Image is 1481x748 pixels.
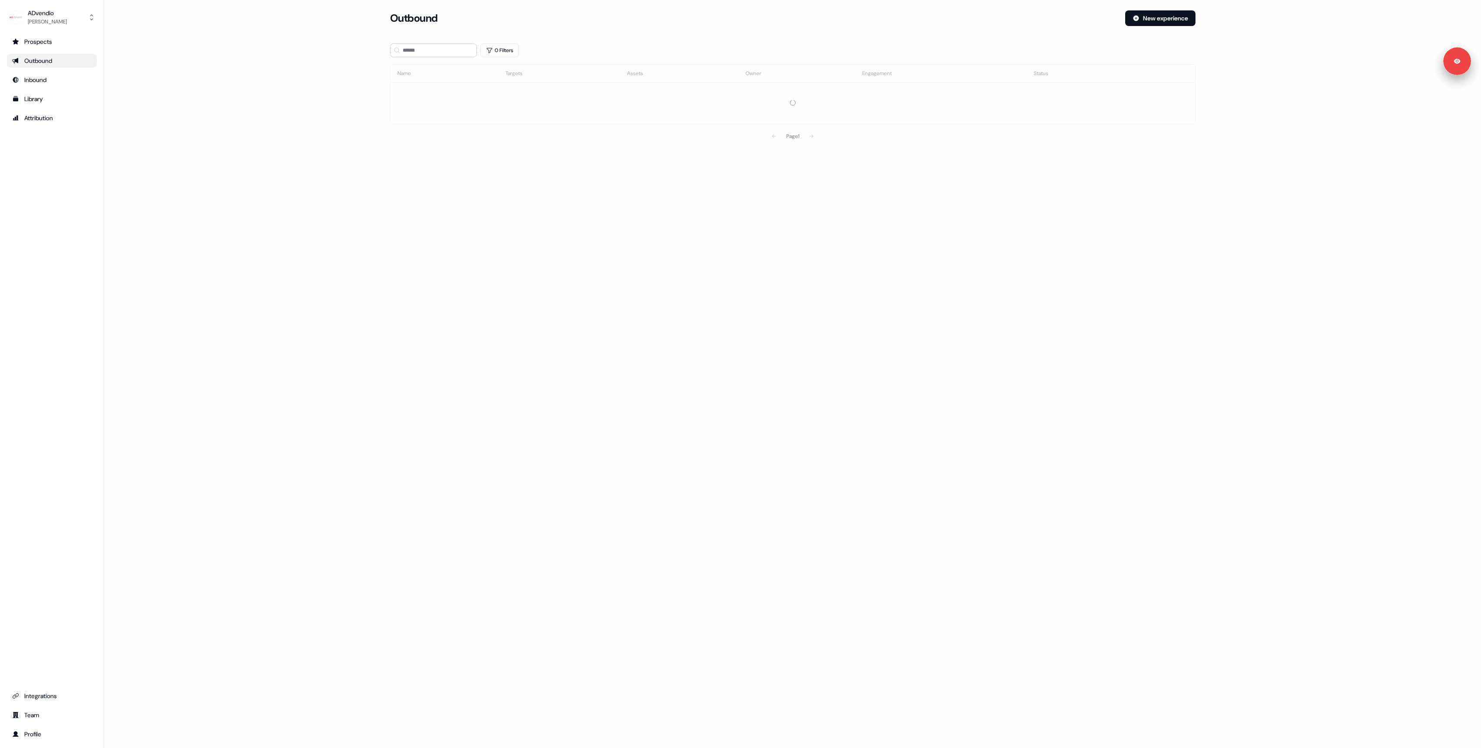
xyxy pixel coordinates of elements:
[480,43,519,57] button: 0 Filters
[7,111,97,125] a: Go to attribution
[1125,10,1195,26] button: New experience
[7,689,97,703] a: Go to integrations
[28,9,67,17] div: ADvendio
[12,95,92,103] div: Library
[12,37,92,46] div: Prospects
[28,17,67,26] div: [PERSON_NAME]
[12,711,92,719] div: Team
[12,730,92,738] div: Profile
[390,12,438,25] h3: Outbound
[7,54,97,68] a: Go to outbound experience
[12,692,92,700] div: Integrations
[12,56,92,65] div: Outbound
[7,35,97,49] a: Go to prospects
[7,7,97,28] button: ADvendio[PERSON_NAME]
[7,727,97,741] a: Go to profile
[7,73,97,87] a: Go to Inbound
[12,114,92,122] div: Attribution
[7,708,97,722] a: Go to team
[12,75,92,84] div: Inbound
[7,92,97,106] a: Go to templates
